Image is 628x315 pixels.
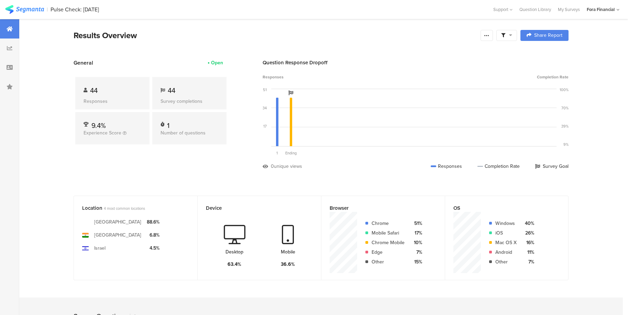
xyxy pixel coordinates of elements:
div: 51% [410,220,422,227]
div: Open [211,59,223,66]
span: General [74,59,93,67]
div: [GEOGRAPHIC_DATA] [94,231,141,239]
span: Completion Rate [537,74,569,80]
div: Completion Rate [477,163,520,170]
div: 7% [522,258,534,265]
div: 9% [563,142,569,147]
div: 34 [263,105,267,111]
span: Number of questions [161,129,206,137]
div: Chrome Mobile [372,239,405,246]
div: Responses [84,98,141,105]
div: 15% [410,258,422,265]
div: Survey Goal [535,163,569,170]
div: 11% [522,249,534,256]
a: My Surveys [554,6,583,13]
div: iOS [495,229,517,237]
div: 7% [410,249,422,256]
span: Experience Score [84,129,121,137]
div: Chrome [372,220,405,227]
div: Support [493,4,513,15]
div: Survey completions [161,98,218,105]
div: 36.6% [281,261,295,268]
img: segmanta logo [5,5,44,14]
span: 44 [168,85,175,96]
div: Device [206,204,301,212]
div: Windows [495,220,517,227]
div: 51 [263,87,267,93]
div: OS [453,204,549,212]
div: Pulse Check: [DATE] [51,6,99,13]
div: Desktop [225,248,243,256]
div: 17 [263,123,267,129]
div: Question Response Dropoff [263,59,569,66]
div: unique views [274,163,302,170]
div: Mobile Safari [372,229,405,237]
div: Android [495,249,517,256]
div: Mobile [281,248,295,256]
div: 70% [561,105,569,111]
span: Share Report [534,33,562,38]
div: Results Overview [74,29,477,42]
div: Responses [431,163,462,170]
span: Responses [263,74,284,80]
div: [GEOGRAPHIC_DATA] [94,218,141,226]
div: 0 [271,163,274,170]
div: Other [372,258,405,265]
div: 26% [522,229,534,237]
div: Edge [372,249,405,256]
div: Browser [330,204,425,212]
div: 16% [522,239,534,246]
span: 44 [90,85,98,96]
div: | [47,6,48,13]
div: Other [495,258,517,265]
div: 88.6% [147,218,159,226]
div: 40% [522,220,534,227]
div: 17% [410,229,422,237]
div: Location [82,204,178,212]
span: 4 most common locations [104,206,145,211]
div: 10% [410,239,422,246]
div: 100% [560,87,569,93]
a: Question Library [516,6,554,13]
span: 9.4% [91,120,106,131]
div: Mac OS X [495,239,517,246]
div: Ending [284,150,298,156]
div: 6.8% [147,231,159,239]
div: Fora Financial [587,6,615,13]
div: 1 [167,120,169,127]
div: Israel [94,245,106,252]
div: 39% [561,123,569,129]
i: Survey Goal [288,90,293,95]
div: 4.5% [147,245,159,252]
span: 1 [276,150,278,156]
div: 63.4% [228,261,241,268]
